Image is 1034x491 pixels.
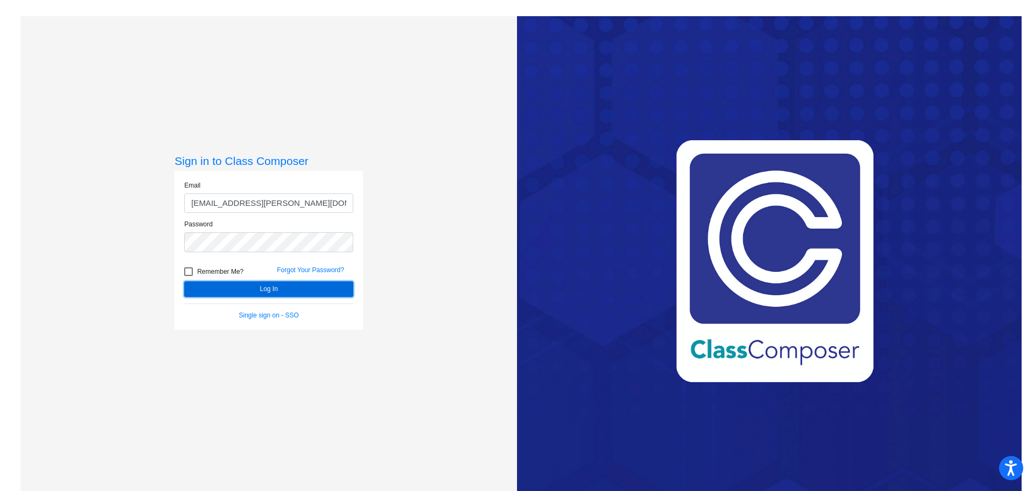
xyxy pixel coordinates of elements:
[184,219,213,229] label: Password
[184,181,200,190] label: Email
[197,265,243,278] span: Remember Me?
[174,154,363,168] h3: Sign in to Class Composer
[184,281,353,297] button: Log In
[239,312,299,319] a: Single sign on - SSO
[277,266,344,274] a: Forgot Your Password?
